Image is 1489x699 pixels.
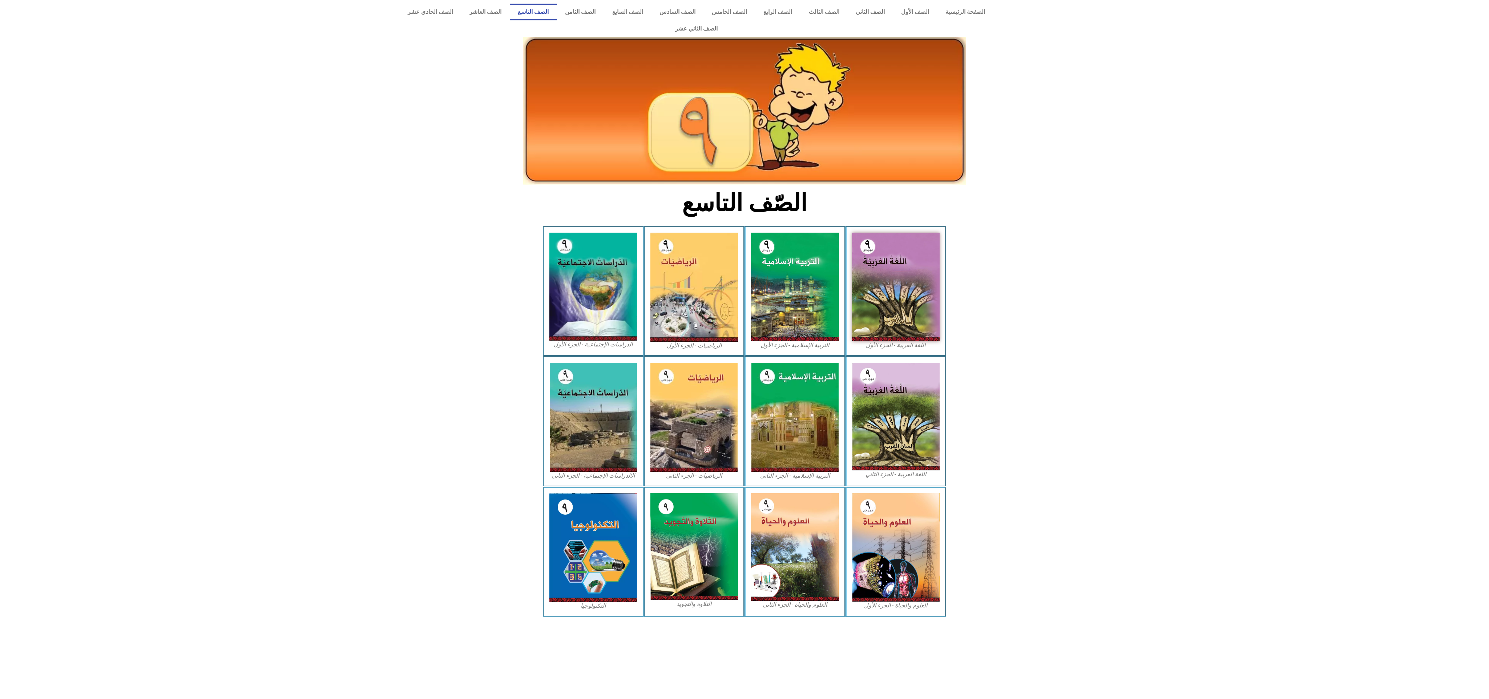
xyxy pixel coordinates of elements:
a: الصف السادس [651,4,703,20]
figcaption: التربية الإسلامية - الجزء الأول [751,341,839,349]
a: الصفحة الرئيسية [937,4,993,20]
a: الصف الحادي عشر [399,4,461,20]
a: الصف الثاني عشر [399,20,993,37]
figcaption: اللغة العربية - الجزء الأول​ [852,341,940,349]
a: الصف الأول [893,4,937,20]
a: الصف السابع [604,4,651,20]
figcaption: الرياضيات - الجزء الثاني [650,472,738,480]
a: الصف التاسع [510,4,557,20]
figcaption: التكنولوجيا [549,602,637,610]
a: الصف الرابع [755,4,800,20]
h2: الصّف التاسع [625,189,865,217]
figcaption: الدراسات الإجتماعية - الجزء الأول​ [549,341,637,349]
figcaption: العلوم والحياة - الجزء الثاني [751,601,839,609]
figcaption: العلوم والحياة - الجزء الأول [852,602,940,610]
figcaption: الرياضيات - الجزء الأول​ [650,342,738,350]
a: الصف الخامس [704,4,755,20]
figcaption: اللغة العربية - الجزء الثاني [852,470,940,478]
a: الصف الثاني [847,4,893,20]
a: الصف الثالث [800,4,847,20]
figcaption: التربية الإسلامية - الجزء الثاني [751,472,839,480]
a: الصف العاشر [461,4,509,20]
figcaption: التلاوة والتجويد [650,600,738,608]
a: الصف الثامن [557,4,604,20]
figcaption: الالدراسات الإجتماعية - الجزء الثاني [549,472,637,480]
